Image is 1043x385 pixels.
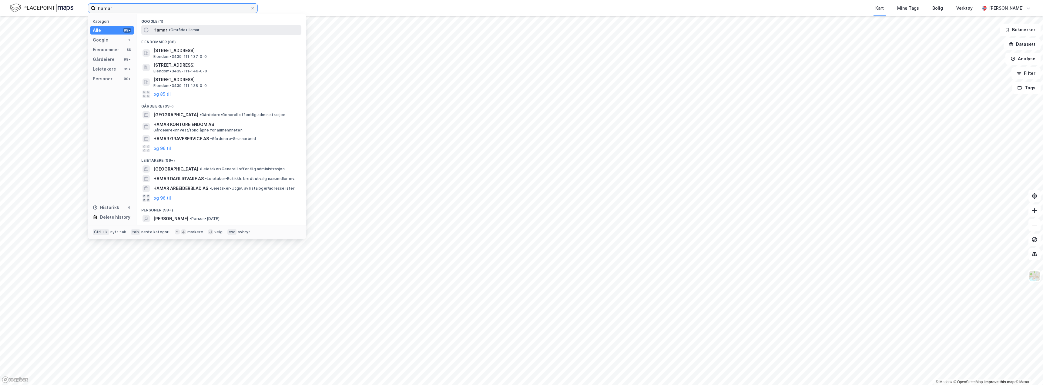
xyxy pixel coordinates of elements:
[93,229,109,235] div: Ctrl + k
[936,380,952,384] a: Mapbox
[123,57,131,62] div: 99+
[153,121,299,128] span: HAMAR KONTOREIENDOM AS
[200,167,201,171] span: •
[93,204,119,211] div: Historikk
[214,230,223,234] div: velg
[1013,356,1043,385] div: Kontrollprogram for chat
[123,28,131,33] div: 99+
[1005,53,1041,65] button: Analyse
[126,38,131,42] div: 1
[200,112,285,117] span: Gårdeiere • Generell offentlig administrasjon
[131,229,140,235] div: tab
[205,176,207,181] span: •
[93,46,119,53] div: Eiendommer
[932,5,943,12] div: Bolig
[136,14,306,25] div: Google (1)
[126,47,131,52] div: 88
[984,380,1014,384] a: Improve this map
[187,230,203,234] div: markere
[1029,270,1040,282] img: Z
[93,75,112,82] div: Personer
[1011,67,1041,79] button: Filter
[2,376,29,383] a: Mapbox homepage
[96,4,250,13] input: Søk på adresse, matrikkel, gårdeiere, leietakere eller personer
[200,112,201,117] span: •
[189,216,191,221] span: •
[1013,356,1043,385] iframe: Chat Widget
[136,35,306,46] div: Eiendommer (88)
[875,5,884,12] div: Kart
[141,230,170,234] div: neste kategori
[169,28,200,32] span: Område • Hamar
[153,69,207,74] span: Eiendom • 3439-111-146-0-0
[10,3,73,13] img: logo.f888ab2527a4732fd821a326f86c7f29.svg
[93,56,115,63] div: Gårdeiere
[93,36,108,44] div: Google
[126,205,131,210] div: 4
[123,76,131,81] div: 99+
[153,61,299,69] span: [STREET_ADDRESS]
[153,145,171,152] button: og 96 til
[93,19,134,24] div: Kategori
[989,5,1024,12] div: [PERSON_NAME]
[205,176,295,181] span: Leietaker • Butikkh. bredt utvalg nær.midler mv.
[954,380,983,384] a: OpenStreetMap
[956,5,973,12] div: Verktøy
[153,175,204,182] span: HAMAR DAGLIGVARE AS
[153,111,198,118] span: [GEOGRAPHIC_DATA]
[153,215,188,222] span: [PERSON_NAME]
[123,67,131,71] div: 99+
[136,203,306,214] div: Personer (99+)
[897,5,919,12] div: Mine Tags
[153,135,209,142] span: HAMAR GRAVESERVICE AS
[153,83,207,88] span: Eiendom • 3439-111-138-0-0
[153,54,207,59] span: Eiendom • 3439-111-137-0-0
[136,99,306,110] div: Gårdeiere (99+)
[153,165,198,173] span: [GEOGRAPHIC_DATA]
[169,28,170,32] span: •
[153,47,299,54] span: [STREET_ADDRESS]
[153,194,171,202] button: og 96 til
[110,230,126,234] div: nytt søk
[189,216,220,221] span: Person • [DATE]
[93,27,101,34] div: Alle
[210,186,295,191] span: Leietaker • Utgiv. av kataloger/adresselister
[210,136,256,141] span: Gårdeiere • Grunnarbeid
[136,153,306,164] div: Leietakere (99+)
[1012,82,1041,94] button: Tags
[210,186,211,191] span: •
[153,26,167,34] span: Hamar
[153,76,299,83] span: [STREET_ADDRESS]
[238,230,250,234] div: avbryt
[1000,24,1041,36] button: Bokmerker
[210,136,212,141] span: •
[153,128,243,133] span: Gårdeiere • Innvest/fond åpne for allmennheten
[153,91,171,98] button: og 85 til
[200,167,285,171] span: Leietaker • Generell offentlig administrasjon
[100,214,130,221] div: Delete history
[93,65,116,73] div: Leietakere
[1004,38,1041,50] button: Datasett
[227,229,237,235] div: esc
[153,185,208,192] span: HAMAR ARBEIDERBLAD AS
